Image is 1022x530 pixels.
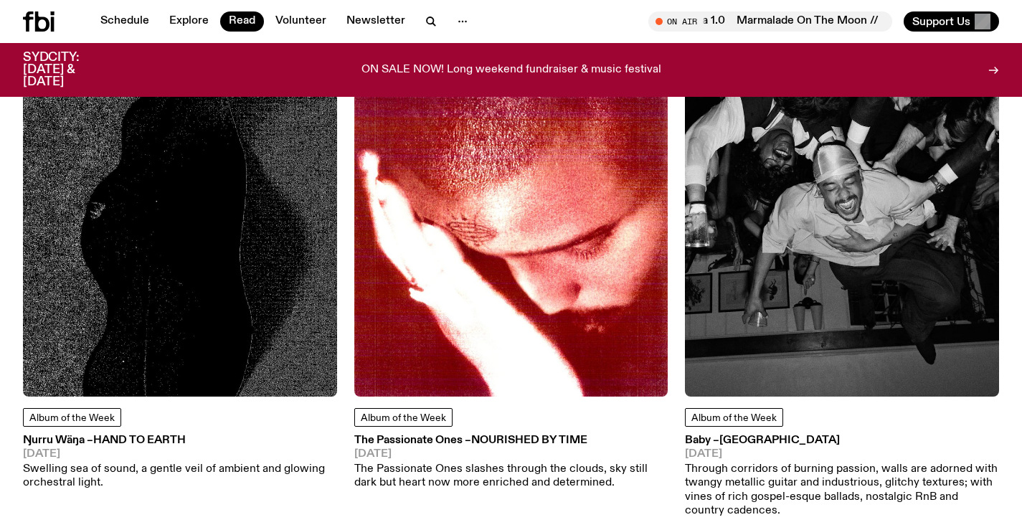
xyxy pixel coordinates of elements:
[161,11,217,32] a: Explore
[719,435,840,446] span: [GEOGRAPHIC_DATA]
[685,435,999,446] h3: Baby –
[23,52,115,88] h3: SYDCITY: [DATE] & [DATE]
[354,82,668,397] img: A grainy sepia red closeup of Nourished By Time's face. He is looking down, a very overexposed ha...
[23,82,337,397] img: An textured black shape upon a textured gray background
[648,11,892,32] button: On AirMarmalade On The Moon // Mena 1.0Marmalade On The Moon // Mena 1.0
[685,449,999,460] span: [DATE]
[93,435,186,446] span: Hand To Earth
[23,463,337,490] p: Swelling sea of sound, a gentle veil of ambient and glowing orchestral light.
[354,435,668,446] h3: The Passionate Ones –
[23,408,121,427] a: Album of the Week
[29,413,115,423] span: Album of the Week
[23,435,337,446] h3: Ŋurru Wäŋa –
[354,435,668,491] a: The Passionate Ones –Nourished By Time[DATE]The Passionate Ones slashes through the clouds, sky s...
[92,11,158,32] a: Schedule
[23,435,337,491] a: Ŋurru Wäŋa –Hand To Earth[DATE]Swelling sea of sound, a gentle veil of ambient and glowing orches...
[685,408,783,427] a: Album of the Week
[904,11,999,32] button: Support Us
[691,413,777,423] span: Album of the Week
[354,408,453,427] a: Album of the Week
[23,449,337,460] span: [DATE]
[354,463,668,490] p: The Passionate Ones slashes through the clouds, sky still dark but heart now more enriched and de...
[354,449,668,460] span: [DATE]
[685,435,999,518] a: Baby –[GEOGRAPHIC_DATA][DATE]Through corridors of burning passion, walls are adorned with twangy ...
[338,11,414,32] a: Newsletter
[912,15,970,28] span: Support Us
[220,11,264,32] a: Read
[685,463,999,518] p: Through corridors of burning passion, walls are adorned with twangy metallic guitar and industrio...
[267,11,335,32] a: Volunteer
[361,64,661,77] p: ON SALE NOW! Long weekend fundraiser & music festival
[471,435,587,446] span: Nourished By Time
[361,413,446,423] span: Album of the Week
[685,82,999,397] img: A black and white upside down image of Dijon, held up by a group of people. His eyes are closed a...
